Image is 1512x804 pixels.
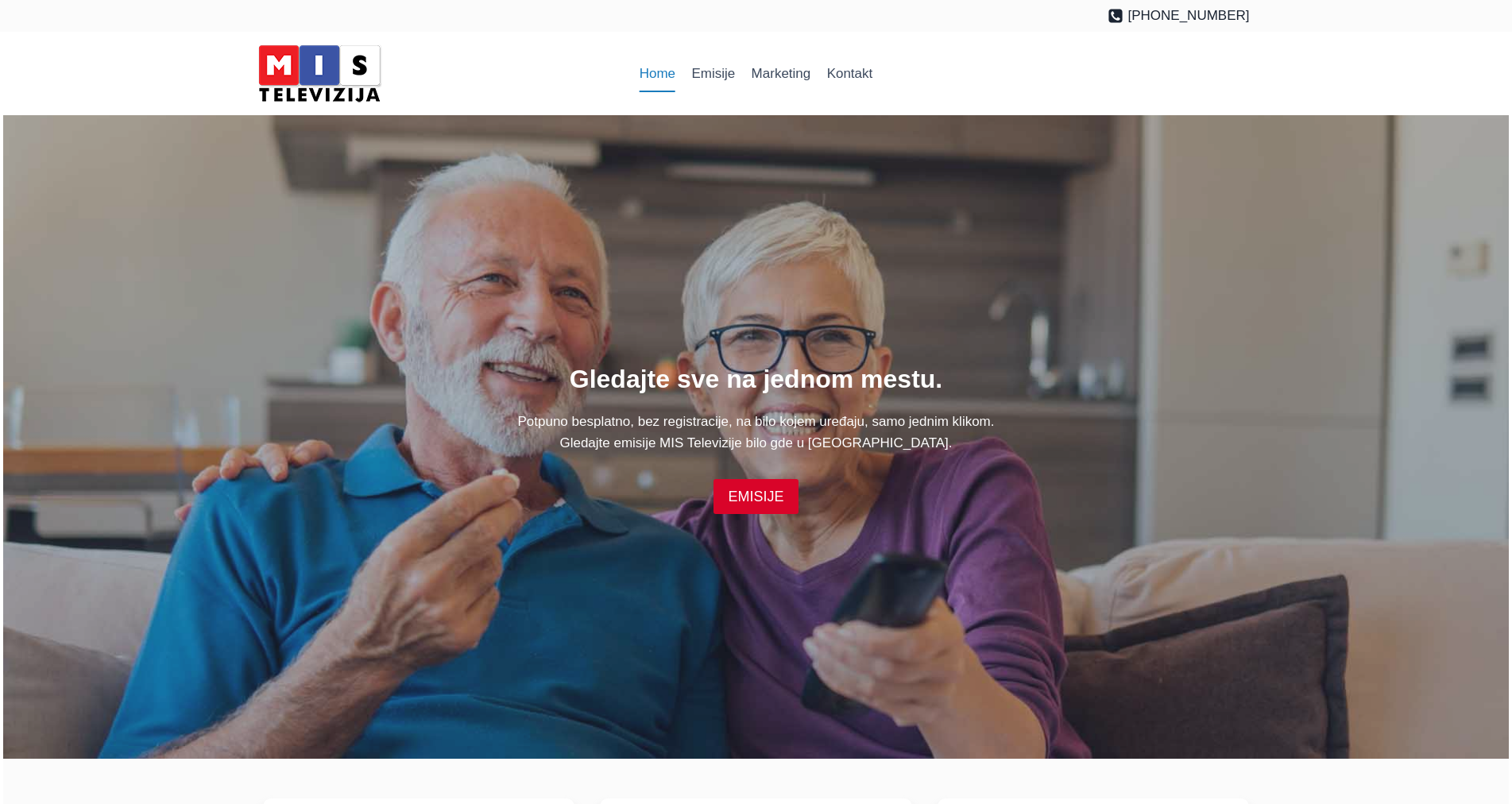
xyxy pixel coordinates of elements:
img: MIS Television [252,40,387,107]
a: Kontakt [818,55,880,93]
a: Emisije [683,55,743,93]
a: [PHONE_NUMBER] [1108,5,1250,26]
h1: Gledajte sve na jednom mestu. [263,360,1250,398]
span: [PHONE_NUMBER] [1127,5,1249,26]
a: EMISIJE [713,479,798,513]
a: Marketing [743,55,818,93]
a: Home [632,55,684,93]
nav: Primary [632,55,881,93]
p: Potpuno besplatno, bez registracije, na bilo kojem uređaju, samo jednim klikom. Gledajte emisije ... [263,411,1250,454]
